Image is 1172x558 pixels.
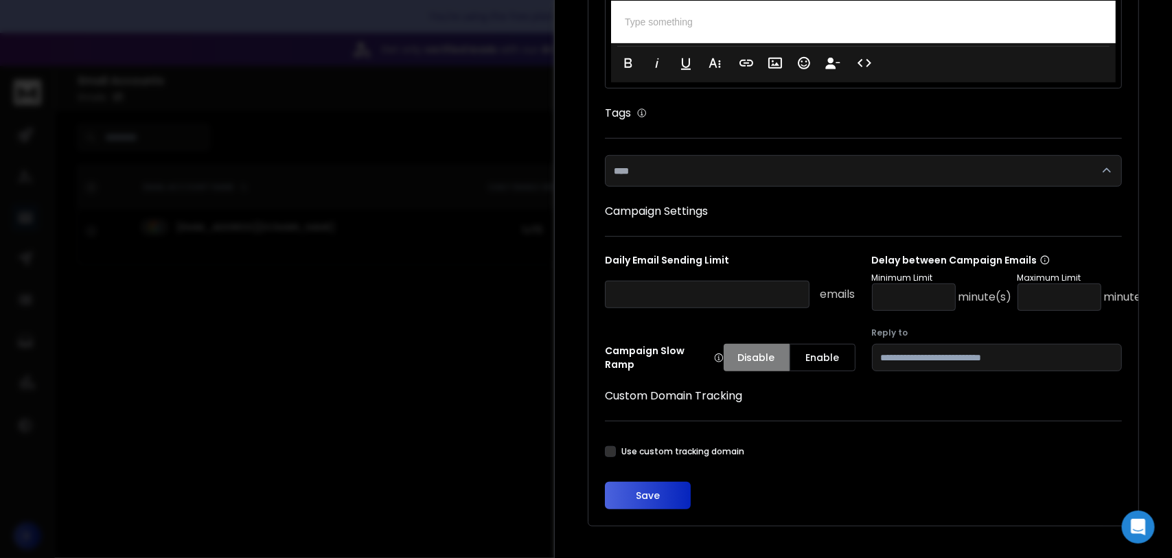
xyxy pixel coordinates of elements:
[605,105,631,121] h1: Tags
[702,49,728,77] button: More Text
[958,289,1012,305] p: minute(s)
[1122,511,1155,544] div: Open Intercom Messenger
[851,49,877,77] button: Code View
[605,482,691,509] button: Save
[605,203,1122,220] h1: Campaign Settings
[1104,289,1158,305] p: minute(s)
[790,344,855,371] button: Enable
[820,286,855,303] p: emails
[724,344,790,371] button: Disable
[872,327,1123,338] label: Reply to
[820,49,846,77] button: Insert Unsubscribe Link
[644,49,670,77] button: Italic (Ctrl+I)
[872,253,1158,267] p: Delay between Campaign Emails
[673,49,699,77] button: Underline (Ctrl+U)
[615,49,641,77] button: Bold (Ctrl+B)
[605,344,724,371] p: Campaign Slow Ramp
[621,446,744,457] label: Use custom tracking domain
[605,253,855,272] p: Daily Email Sending Limit
[872,272,1012,283] p: Minimum Limit
[762,49,788,77] button: Insert Image (Ctrl+P)
[733,49,759,77] button: Insert Link (Ctrl+K)
[605,388,1122,404] h1: Custom Domain Tracking
[1018,272,1158,283] p: Maximum Limit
